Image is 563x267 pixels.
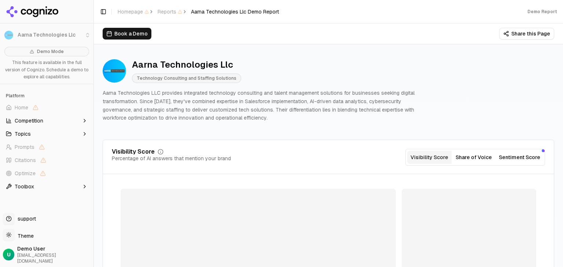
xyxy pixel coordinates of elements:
[496,151,543,164] button: Sentiment Score
[3,90,91,102] div: Platform
[103,28,151,40] button: Book a Demo
[112,155,231,162] div: Percentage of AI answers that mention your brand
[527,9,557,15] div: Demo Report
[15,183,34,190] span: Toolbox
[17,252,91,264] span: [EMAIL_ADDRESS][DOMAIN_NAME]
[407,151,452,164] button: Visibility Score
[15,215,36,222] span: support
[17,245,91,252] span: Demo User
[132,74,241,83] span: Technology Consulting and Staffing Solutions
[118,8,279,15] nav: breadcrumb
[4,59,89,81] p: This feature is available in the full version of Cognizo. Schedule a demo to explore all capabili...
[191,8,279,15] span: Aarna Technologies Llc Demo Report
[15,117,43,124] span: Competition
[3,128,91,140] button: Topics
[103,59,126,83] img: Aarna Technologies LLC
[158,8,182,15] span: Reports
[15,233,34,239] span: Theme
[499,28,554,40] button: Share this Page
[118,8,149,15] span: Homepage
[3,181,91,192] button: Toolbox
[15,130,31,138] span: Topics
[452,151,496,164] button: Share of Voice
[103,89,431,122] p: Aarna Technologies LLC provides integrated technology consulting and talent management solutions ...
[3,115,91,127] button: Competition
[15,170,36,177] span: Optimize
[37,49,64,54] span: Demo Mode
[7,251,11,258] span: U
[15,157,36,164] span: Citations
[15,104,28,111] span: Home
[112,149,155,155] div: Visibility Score
[15,143,34,151] span: Prompts
[132,59,241,71] div: Aarna Technologies Llc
